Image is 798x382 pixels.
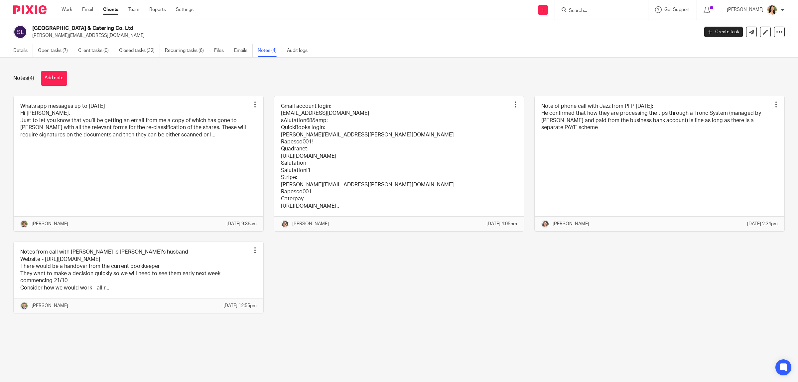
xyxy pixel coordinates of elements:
[568,8,628,14] input: Search
[281,220,289,228] img: High%20Res%20Andrew%20Price%20Accountants_Poppy%20Jakes%20photography-1187-3.jpg
[727,6,763,13] p: [PERSON_NAME]
[13,25,27,39] img: svg%3E
[223,302,257,309] p: [DATE] 12:55pm
[287,44,313,57] a: Audit logs
[234,44,253,57] a: Emails
[78,44,114,57] a: Client tasks (0)
[20,302,28,310] img: High%20Res%20Andrew%20Price%20Accountants_Poppy%20Jakes%20photography-1109.jpg
[32,25,562,32] h2: [GEOGRAPHIC_DATA] & Catering Co. Ltd
[128,6,139,13] a: Team
[82,6,93,13] a: Email
[149,6,166,13] a: Reports
[541,220,549,228] img: High%20Res%20Andrew%20Price%20Accountants_Poppy%20Jakes%20photography-1187-3.jpg
[553,221,589,227] p: [PERSON_NAME]
[176,6,194,13] a: Settings
[20,220,28,228] img: High%20Res%20Andrew%20Price%20Accountants_Poppy%20Jakes%20photography-1142.jpg
[38,44,73,57] a: Open tasks (7)
[226,221,257,227] p: [DATE] 9:36am
[119,44,160,57] a: Closed tasks (32)
[13,75,34,82] h1: Notes
[747,221,778,227] p: [DATE] 2:34pm
[32,221,68,227] p: [PERSON_NAME]
[767,5,777,15] img: High%20Res%20Andrew%20Price%20Accountants_Poppy%20Jakes%20photography-1153.jpg
[258,44,282,57] a: Notes (4)
[486,221,517,227] p: [DATE] 4:05pm
[214,44,229,57] a: Files
[664,7,690,12] span: Get Support
[32,32,694,39] p: [PERSON_NAME][EMAIL_ADDRESS][DOMAIN_NAME]
[28,76,34,81] span: (4)
[165,44,209,57] a: Recurring tasks (6)
[292,221,329,227] p: [PERSON_NAME]
[13,5,47,14] img: Pixie
[41,71,67,86] button: Add note
[103,6,118,13] a: Clients
[13,44,33,57] a: Details
[704,27,743,37] a: Create task
[62,6,72,13] a: Work
[32,302,68,309] p: [PERSON_NAME]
